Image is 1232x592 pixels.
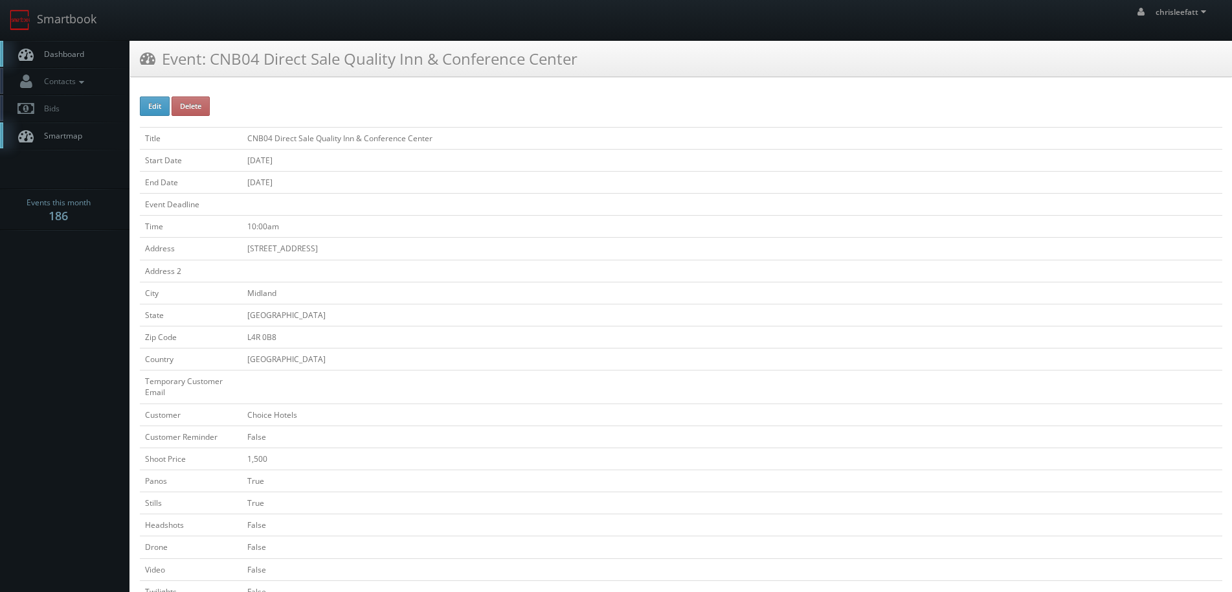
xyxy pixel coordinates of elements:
td: State [140,304,242,326]
td: False [242,536,1222,558]
td: [DATE] [242,171,1222,193]
td: CNB04 Direct Sale Quality Inn & Conference Center [242,127,1222,149]
td: Panos [140,470,242,492]
td: City [140,282,242,304]
td: L4R 0B8 [242,326,1222,348]
td: [STREET_ADDRESS] [242,238,1222,260]
td: [DATE] [242,149,1222,171]
td: Stills [140,492,242,514]
td: Choice Hotels [242,404,1222,426]
td: False [242,558,1222,580]
td: Time [140,216,242,238]
td: Video [140,558,242,580]
td: Start Date [140,149,242,171]
td: Customer Reminder [140,426,242,448]
td: Temporary Customer Email [140,370,242,404]
td: False [242,426,1222,448]
td: True [242,470,1222,492]
td: Drone [140,536,242,558]
td: Shoot Price [140,448,242,470]
td: Headshots [140,514,242,536]
td: [GEOGRAPHIC_DATA] [242,348,1222,370]
td: Address [140,238,242,260]
td: [GEOGRAPHIC_DATA] [242,304,1222,326]
span: Bids [38,103,60,114]
td: False [242,514,1222,536]
td: Country [140,348,242,370]
span: chrisleefatt [1156,6,1210,17]
img: smartbook-logo.png [10,10,30,30]
button: Delete [172,97,210,116]
span: Contacts [38,76,87,87]
td: 1,500 [242,448,1222,470]
button: Edit [140,97,170,116]
span: Events this month [27,196,91,209]
td: Title [140,127,242,149]
td: End Date [140,171,242,193]
td: 10:00am [242,216,1222,238]
h3: Event: CNB04 Direct Sale Quality Inn & Conference Center [140,47,577,70]
td: Address 2 [140,260,242,282]
strong: 186 [49,208,68,223]
span: Smartmap [38,130,82,141]
td: Zip Code [140,326,242,348]
span: Dashboard [38,49,84,60]
td: Midland [242,282,1222,304]
td: Customer [140,404,242,426]
td: Event Deadline [140,194,242,216]
td: True [242,492,1222,514]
